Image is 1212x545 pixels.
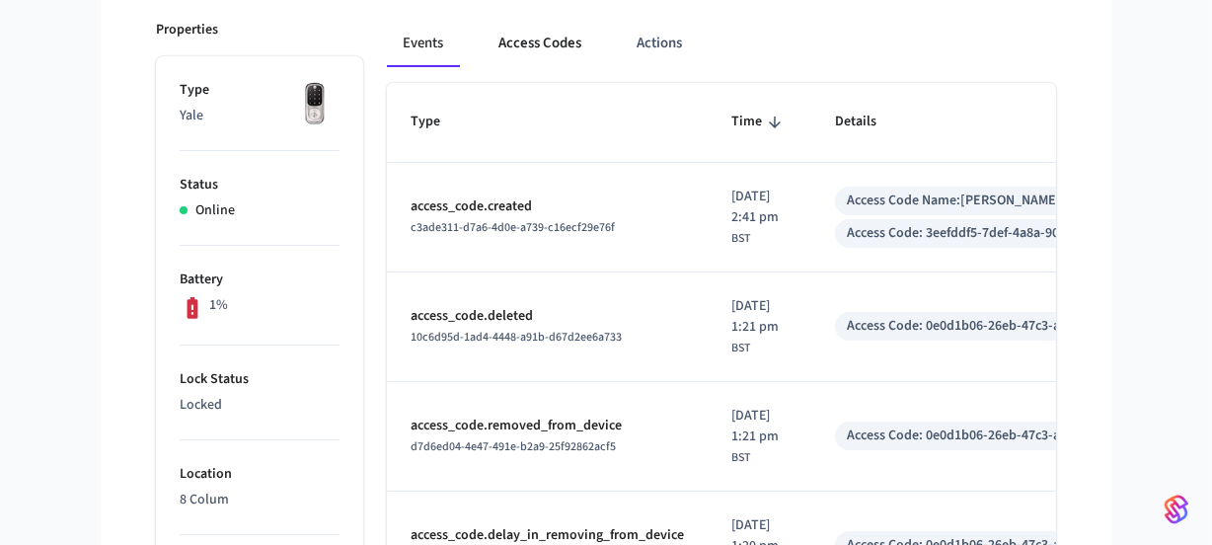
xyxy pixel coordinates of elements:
div: Access Code: 0e0d1b06-26eb-47c3-adfa-57fa62d6b3c3 [847,316,1165,337]
span: Details [835,107,902,137]
p: access_code.deleted [411,306,684,327]
button: Access Codes [483,20,597,67]
span: BST [731,340,750,357]
span: c3ade311-d7a6-4d0e-a739-c16ecf29e76f [411,219,615,236]
div: Access Code Name: [PERSON_NAME] f1 8 col [847,191,1105,211]
div: Europe/London [731,296,788,357]
span: Type [411,107,466,137]
span: [DATE] 1:21 pm [731,406,788,447]
p: access_code.removed_from_device [411,416,684,436]
p: Location [180,464,340,485]
p: Type [180,80,340,101]
span: BST [731,449,750,467]
div: Europe/London [731,406,788,467]
p: 1% [209,295,228,316]
p: Locked [180,395,340,416]
span: Time [731,107,788,137]
span: BST [731,230,750,248]
div: Access Code: 0e0d1b06-26eb-47c3-adfa-57fa62d6b3c3 [847,426,1165,446]
button: Events [387,20,459,67]
img: SeamLogoGradient.69752ec5.svg [1165,494,1188,525]
p: Properties [156,20,218,40]
button: Actions [621,20,698,67]
p: 8 Colum [180,490,340,510]
span: 10c6d95d-1ad4-4448-a91b-d67d2ee6a733 [411,329,622,346]
span: [DATE] 2:41 pm [731,187,788,228]
span: [DATE] 1:21 pm [731,296,788,338]
p: Online [195,200,235,221]
img: Yale Assure Touchscreen Wifi Smart Lock, Satin Nickel, Front [290,80,340,129]
p: Battery [180,270,340,290]
p: access_code.created [411,196,684,217]
div: Access Code: 3eefddf5-7def-4a8a-90ff-4c99dcef7ed5 [847,223,1153,244]
span: d7d6ed04-4e47-491e-b2a9-25f92862acf5 [411,438,616,455]
p: Yale [180,106,340,126]
p: Status [180,175,340,195]
p: Lock Status [180,369,340,390]
div: Europe/London [731,187,788,248]
div: ant example [387,20,1056,67]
